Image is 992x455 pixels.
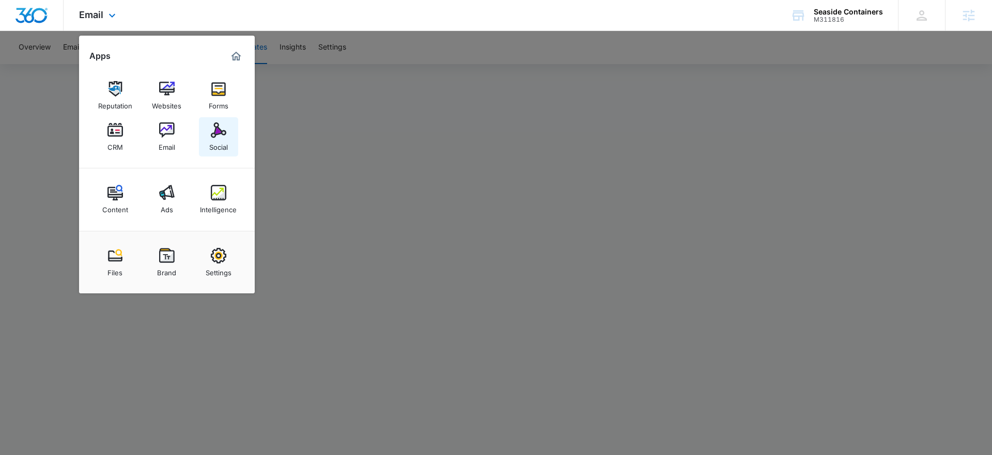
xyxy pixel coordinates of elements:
[98,97,132,110] div: Reputation
[107,263,122,277] div: Files
[147,180,187,219] a: Ads
[89,51,111,61] h2: Apps
[159,138,175,151] div: Email
[102,200,128,214] div: Content
[96,180,135,219] a: Content
[206,263,231,277] div: Settings
[107,138,123,151] div: CRM
[96,243,135,282] a: Files
[200,200,237,214] div: Intelligence
[199,76,238,115] a: Forms
[161,200,173,214] div: Ads
[96,117,135,156] a: CRM
[96,76,135,115] a: Reputation
[814,16,883,23] div: account id
[157,263,176,277] div: Brand
[814,8,883,16] div: account name
[209,97,228,110] div: Forms
[147,76,187,115] a: Websites
[199,180,238,219] a: Intelligence
[79,9,103,20] span: Email
[199,243,238,282] a: Settings
[228,48,244,65] a: Marketing 360® Dashboard
[147,117,187,156] a: Email
[147,243,187,282] a: Brand
[209,138,228,151] div: Social
[152,97,181,110] div: Websites
[199,117,238,156] a: Social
